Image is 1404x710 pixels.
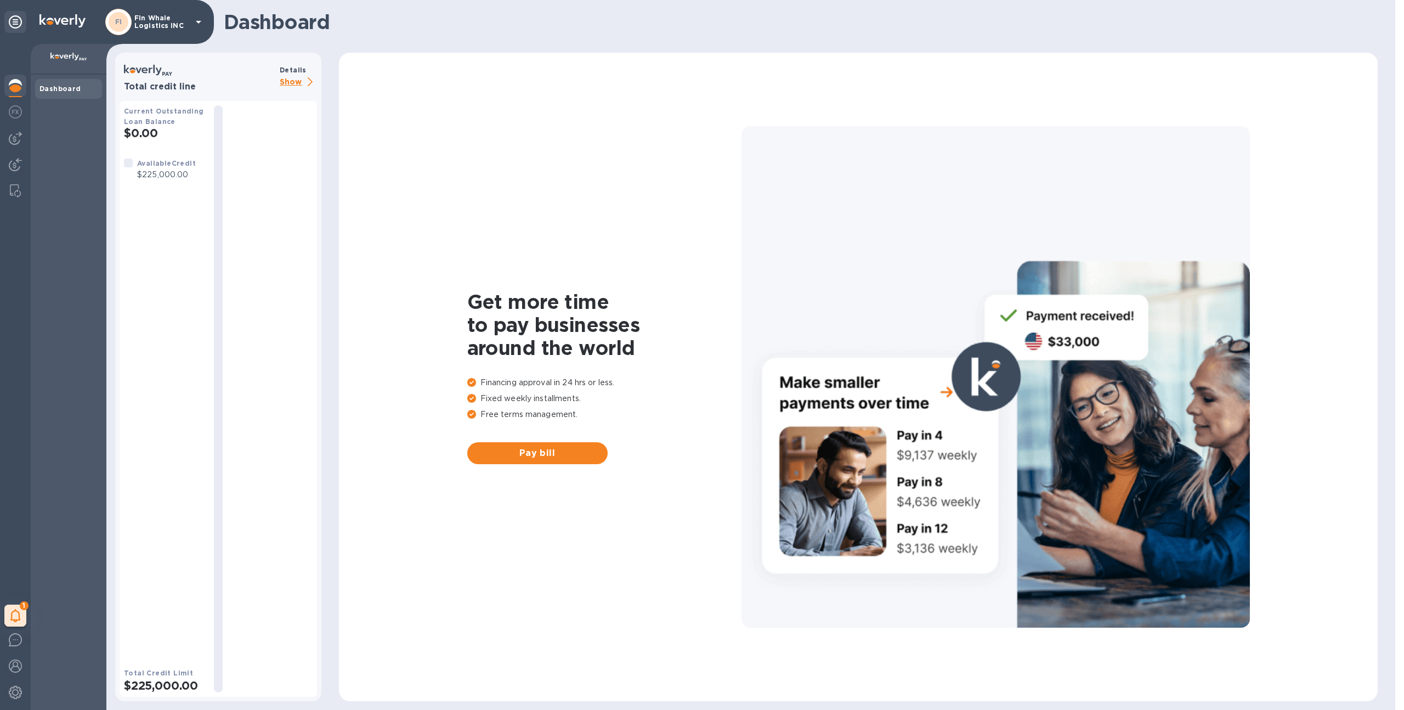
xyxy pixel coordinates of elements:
[39,84,81,93] b: Dashboard
[476,447,599,460] span: Pay bill
[467,377,741,388] p: Financing approval in 24 hrs or less.
[124,107,204,126] b: Current Outstanding Loan Balance
[467,442,608,464] button: Pay bill
[9,105,22,119] img: Foreign exchange
[124,679,205,692] h2: $225,000.00
[124,126,205,140] h2: $0.00
[280,66,307,74] b: Details
[20,601,29,610] span: 1
[280,76,317,89] p: Show
[124,82,275,92] h3: Total credit line
[467,393,741,404] p: Fixed weekly installments.
[467,409,741,420] p: Free terms management.
[4,11,26,33] div: Unpin categories
[115,18,122,26] b: FI
[137,169,196,181] p: $225,000.00
[224,10,1372,33] h1: Dashboard
[137,159,196,167] b: Available Credit
[134,14,189,30] p: Fin Whale Logistics INC
[124,669,193,677] b: Total Credit Limit
[467,290,741,359] h1: Get more time to pay businesses around the world
[39,14,86,27] img: Logo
